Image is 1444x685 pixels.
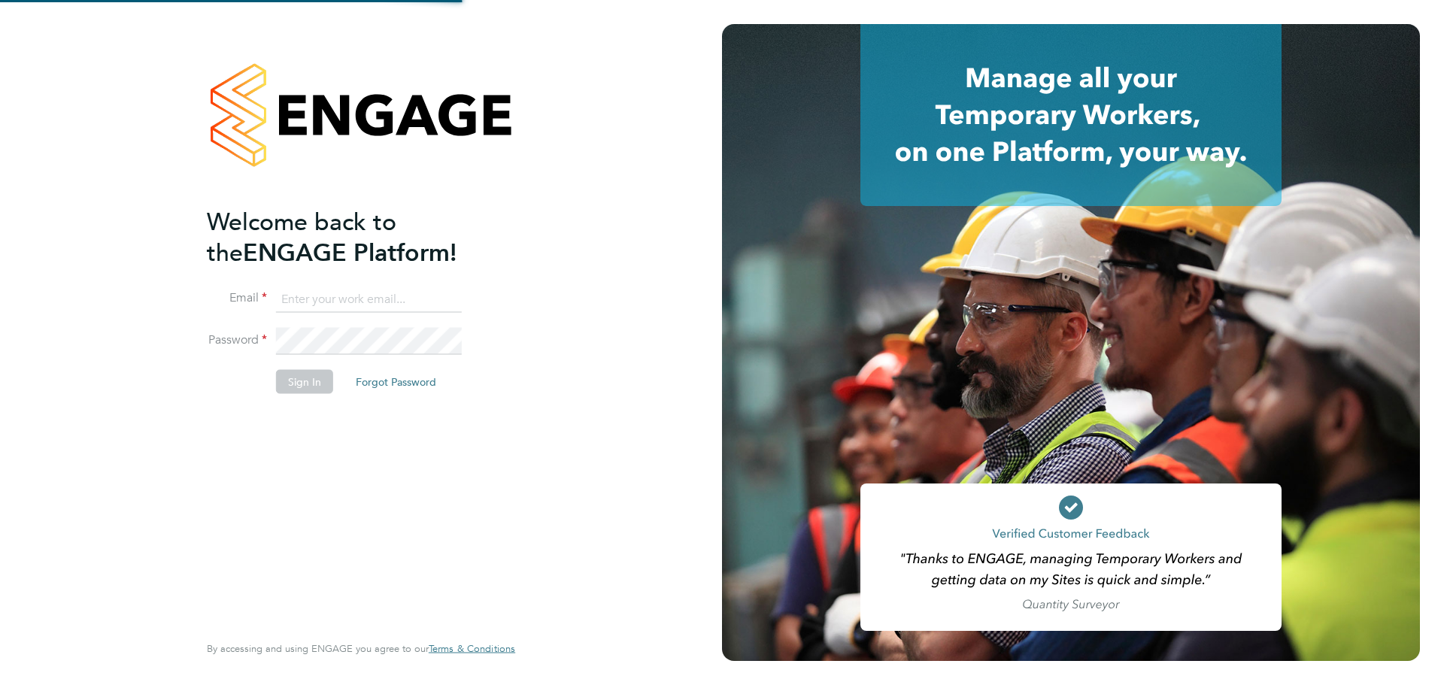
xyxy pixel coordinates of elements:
label: Email [207,290,267,306]
button: Forgot Password [344,370,448,394]
h2: ENGAGE Platform! [207,206,500,268]
span: Terms & Conditions [429,642,515,655]
button: Sign In [276,370,333,394]
label: Password [207,332,267,348]
input: Enter your work email... [276,286,462,313]
a: Terms & Conditions [429,643,515,655]
span: Welcome back to the [207,207,396,267]
span: By accessing and using ENGAGE you agree to our [207,642,515,655]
